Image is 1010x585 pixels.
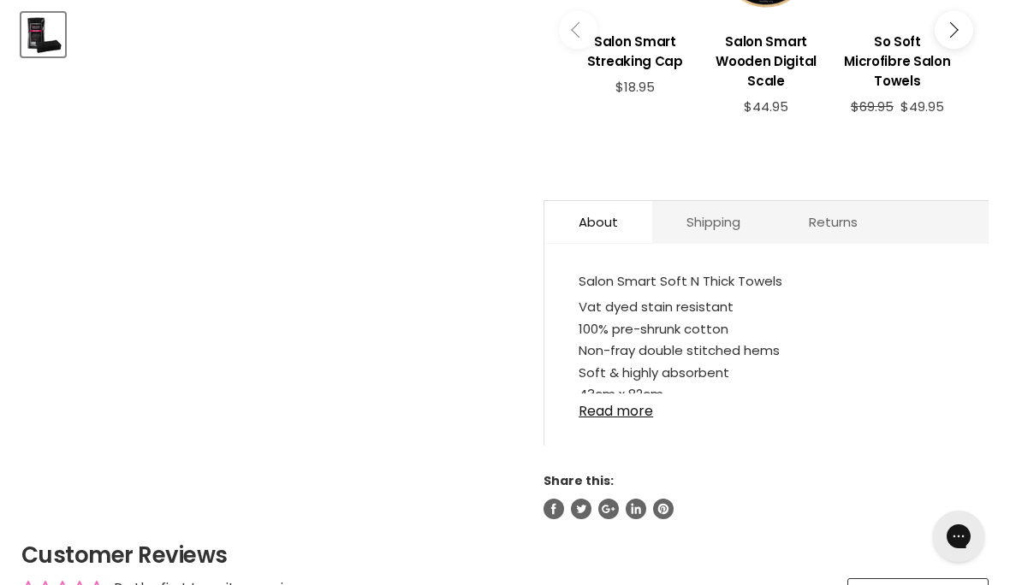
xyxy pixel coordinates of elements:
span: $49.95 [900,97,944,115]
a: View product:Salon Smart Streaking Cap [578,19,692,80]
h3: Salon Smart Wooden Digital Scale [709,32,823,91]
li: Non-fray double stitched hems [579,340,954,362]
li: Vat dyed stain resistant [579,296,954,318]
li: 100% pre-shrunk cotton [579,318,954,340]
iframe: Gorgias live chat messenger [924,505,993,568]
a: Returns [775,201,892,243]
a: View product:So Soft Microfibre Salon Towels [841,19,954,99]
a: View product:Salon Smart Wooden Digital Scale [709,19,823,99]
button: Salon Smart Soft N Thick Towels [21,13,65,56]
li: Soft & highly absorbent [579,362,954,384]
h3: So Soft Microfibre Salon Towels [841,32,954,91]
div: Product thumbnails [19,8,522,56]
li: 43cm x 82cm [579,383,954,405]
img: Salon Smart Soft N Thick Towels [23,15,63,55]
span: $18.95 [615,78,655,96]
p: Salon Smart Soft N Thick Towels [579,269,954,296]
h2: Customer Reviews [21,540,989,570]
aside: Share this: [544,473,989,519]
a: Shipping [652,201,775,243]
span: $69.95 [851,97,894,115]
a: About [544,201,652,243]
a: Read more [579,393,954,419]
h3: Salon Smart Streaking Cap [578,32,692,71]
span: Share this: [544,472,614,489]
span: $44.95 [744,97,788,115]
